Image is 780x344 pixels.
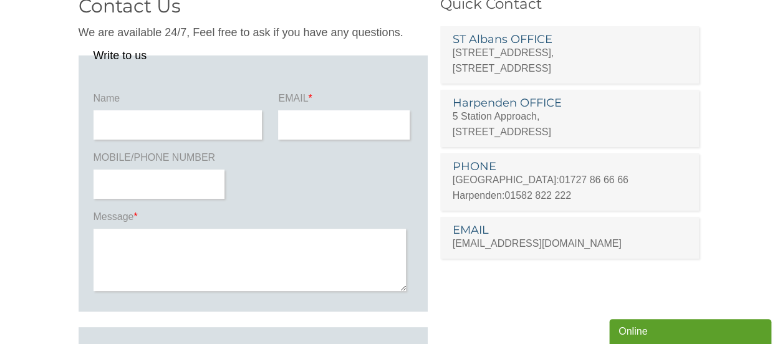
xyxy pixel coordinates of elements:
a: 01727 86 66 66 [559,174,628,185]
p: [GEOGRAPHIC_DATA]: [453,172,687,188]
label: Name [94,92,266,110]
label: Message [94,210,413,229]
p: We are available 24/7, Feel free to ask if you have any questions. [79,25,428,41]
p: Harpenden: [453,188,687,203]
label: EMAIL [278,92,412,110]
p: [STREET_ADDRESS], [STREET_ADDRESS] [453,45,687,76]
a: 01582 822 222 [504,190,571,201]
label: MOBILE/PHONE NUMBER [94,151,228,170]
h3: ST Albans OFFICE [453,34,687,45]
a: [EMAIL_ADDRESS][DOMAIN_NAME] [453,238,622,249]
h3: EMAIL [453,224,687,236]
h3: PHONE [453,161,687,172]
h3: Harpenden OFFICE [453,97,687,108]
iframe: chat widget [609,317,774,344]
legend: Write to us [94,50,147,61]
p: 5 Station Approach, [STREET_ADDRESS] [453,108,687,140]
